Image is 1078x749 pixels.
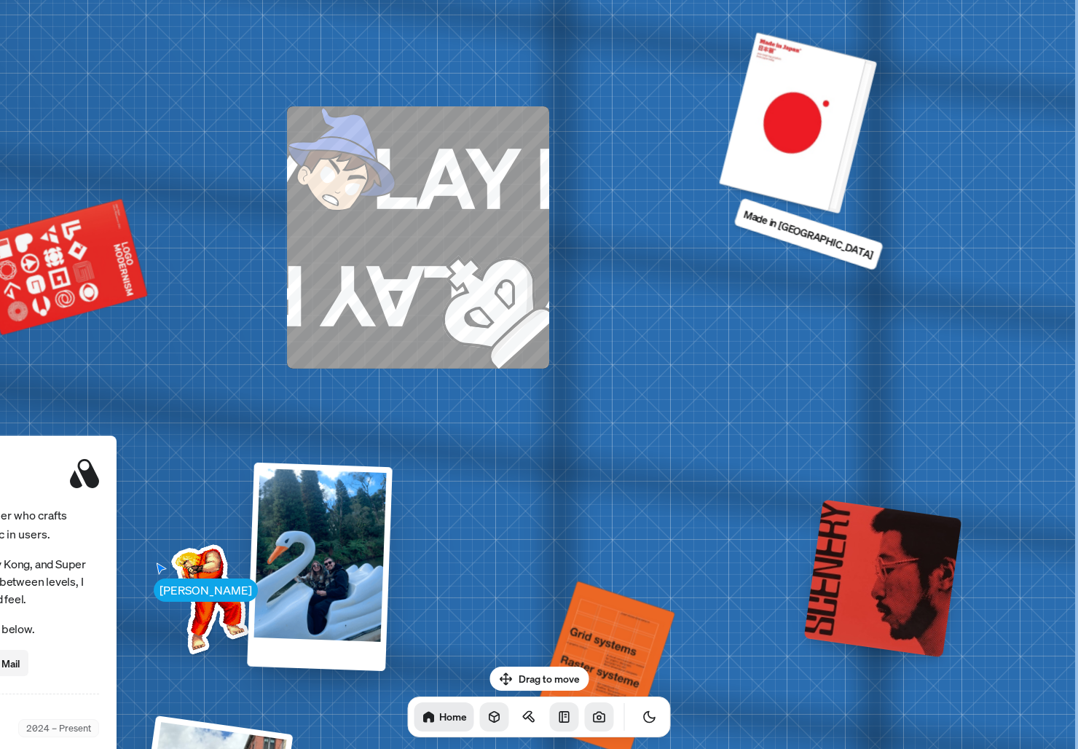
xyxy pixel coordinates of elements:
[635,702,664,732] button: Toggle Theme
[414,702,474,732] a: Home
[741,206,875,262] p: Made in [GEOGRAPHIC_DATA]
[133,522,280,670] img: Profile example
[18,719,99,737] div: 2024 – Present
[439,710,467,723] h1: Home
[1,655,20,670] span: Mail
